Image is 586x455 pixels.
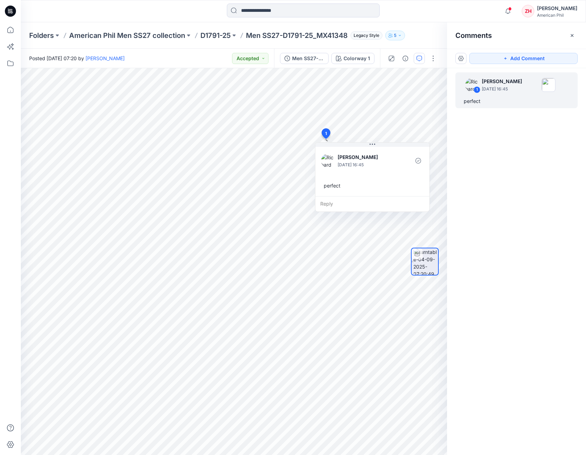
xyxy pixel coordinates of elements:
a: [PERSON_NAME] [85,55,125,61]
a: American Phil Men SS27 collection [69,31,185,40]
p: [PERSON_NAME] [482,77,522,86]
p: [DATE] 16:45 [482,86,522,93]
button: Add Comment [469,53,578,64]
div: perfect [464,97,569,105]
button: Details [400,53,411,64]
div: Men SS27-D1791-25_MX41348 [292,55,324,62]
p: 5 [394,32,396,39]
img: turntable-04-09-2025-07:20:49 [413,248,438,275]
a: Folders [29,31,54,40]
p: [DATE] 16:45 [338,161,394,168]
img: Richard Dromard [321,154,335,168]
p: [PERSON_NAME] [338,153,394,161]
span: Posted [DATE] 07:20 by [29,55,125,62]
div: ZH [522,5,534,17]
button: Colorway 1 [331,53,374,64]
div: Colorway 1 [344,55,370,62]
div: American Phil [537,13,577,18]
div: Reply [315,196,429,211]
img: Richard Dromard [465,78,479,92]
span: Legacy Style [350,31,382,40]
div: [PERSON_NAME] [537,4,577,13]
p: Men SS27-D1791-25_MX41348 [246,31,348,40]
button: 5 [385,31,405,40]
h2: Comments [455,31,492,40]
a: D1791-25 [200,31,231,40]
button: Legacy Style [348,31,382,40]
button: Men SS27-D1791-25_MX41348 [280,53,329,64]
span: 1 [325,130,327,137]
div: perfect [321,179,424,192]
div: 1 [473,86,480,93]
